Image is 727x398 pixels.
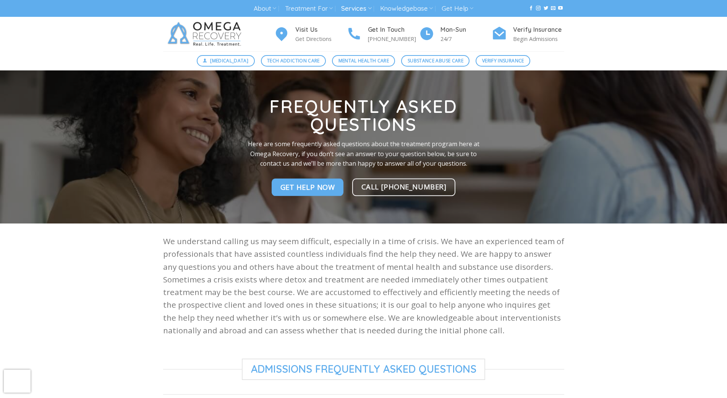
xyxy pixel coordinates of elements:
[274,25,346,44] a: Visit Us Get Directions
[401,55,470,67] a: Substance Abuse Care
[254,2,276,16] a: About
[295,34,346,43] p: Get Directions
[440,34,492,43] p: 24/7
[261,55,326,67] a: Tech Addiction Care
[280,181,335,192] span: Get Help Now
[242,359,486,380] span: Admissions frequently asked questions
[210,57,248,64] span: [MEDICAL_DATA]
[272,178,344,196] a: Get Help Now
[361,181,447,192] span: CALL [PHONE_NUMBER]
[295,25,346,35] h4: Visit Us
[368,34,419,43] p: [PHONE_NUMBER]
[332,55,395,67] a: Mental Health Care
[442,2,473,16] a: Get Help
[346,25,419,44] a: Get In Touch [PHONE_NUMBER]
[338,57,389,64] span: Mental Health Care
[492,25,564,44] a: Verify Insurance Begin Admissions
[551,6,555,11] a: Send us an email
[197,55,255,67] a: [MEDICAL_DATA]
[476,55,530,67] a: Verify Insurance
[440,25,492,35] h4: Mon-Sun
[558,6,563,11] a: Follow on YouTube
[380,2,433,16] a: Knowledgebase
[285,2,333,16] a: Treatment For
[529,6,533,11] a: Follow on Facebook
[408,57,463,64] span: Substance Abuse Care
[544,6,548,11] a: Follow on Twitter
[368,25,419,35] h4: Get In Touch
[536,6,541,11] a: Follow on Instagram
[269,96,457,135] strong: Frequently Asked Questions
[163,235,564,337] p: We understand calling us may seem difficult, especially in a time of crisis. We have an experienc...
[513,34,564,43] p: Begin Admissions
[352,178,456,196] a: CALL [PHONE_NUMBER]
[513,25,564,35] h4: Verify Insurance
[341,2,371,16] a: Services
[163,17,249,51] img: Omega Recovery
[482,57,524,64] span: Verify Insurance
[240,139,487,169] p: Here are some frequently asked questions about the treatment program here at Omega Recovery, if y...
[267,57,320,64] span: Tech Addiction Care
